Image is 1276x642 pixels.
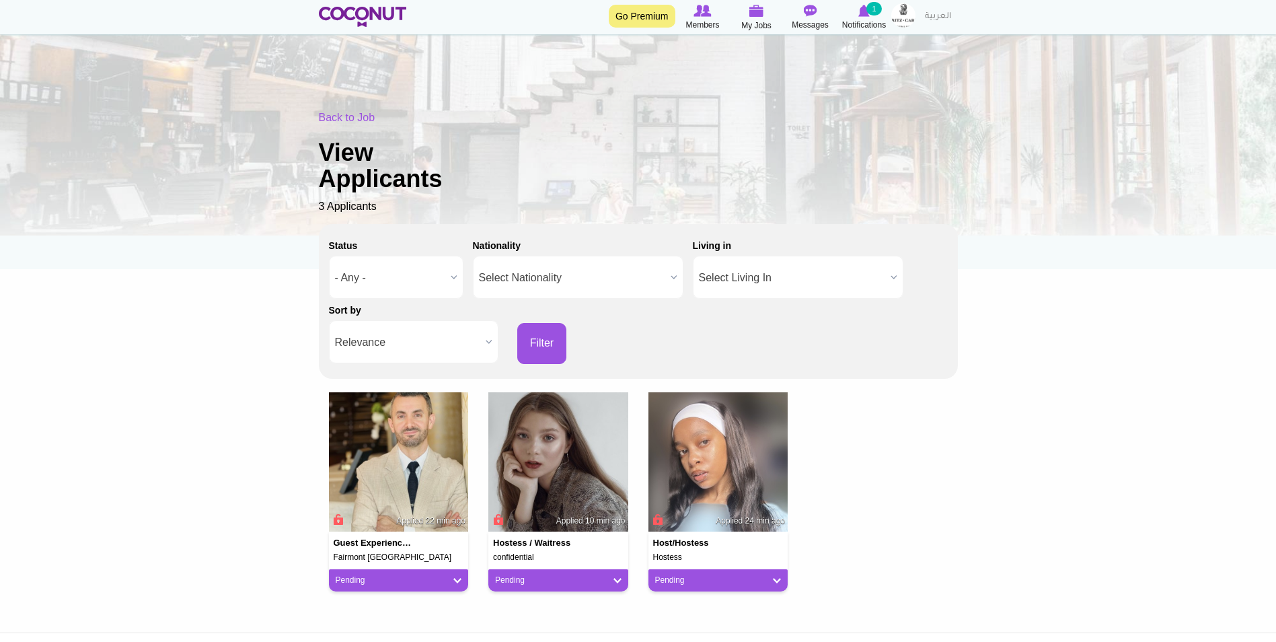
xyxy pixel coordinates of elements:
[858,5,870,17] img: Notifications
[332,513,344,526] span: Connect to Unlock the Profile
[329,392,469,532] img: Bilal Yehia's picture
[837,3,891,32] a: Notifications Notifications 1
[491,513,503,526] span: Connect to Unlock the Profile
[336,575,462,586] a: Pending
[784,3,837,32] a: Messages Messages
[479,256,665,299] span: Select Nationality
[334,538,412,548] h4: Guest experience agent
[918,3,958,30] a: العربية
[493,553,624,562] h5: confidential
[648,392,788,532] img: Bontle Nkadimeng's picture
[842,18,886,32] span: Notifications
[335,256,445,299] span: - Any -
[493,538,571,548] h4: Hostess / Waitress
[319,7,407,27] img: Home
[334,553,464,562] h5: Fairmont [GEOGRAPHIC_DATA]
[685,18,719,32] span: Members
[653,538,731,548] h4: Host/Hostess
[651,513,663,526] span: Connect to Unlock the Profile
[655,575,782,586] a: Pending
[319,139,487,192] h1: View Applicants
[749,5,764,17] img: My Jobs
[866,2,881,15] small: 1
[495,575,622,586] a: Pending
[329,304,361,317] label: Sort by
[804,5,817,17] img: Messages
[730,3,784,32] a: My Jobs My Jobs
[693,5,711,17] img: Browse Members
[792,18,829,32] span: Messages
[473,239,521,252] label: Nationality
[329,239,358,252] label: Status
[653,553,784,562] h5: Hostess
[319,112,375,123] a: Back to Job
[741,19,772,32] span: My Jobs
[699,256,885,299] span: Select Living In
[693,239,732,252] label: Living in
[609,5,675,28] a: Go Premium
[319,110,958,215] div: 3 Applicants
[335,321,480,364] span: Relevance
[488,392,628,532] img: Kate Laverenko's picture
[676,3,730,32] a: Browse Members Members
[517,323,567,364] button: Filter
